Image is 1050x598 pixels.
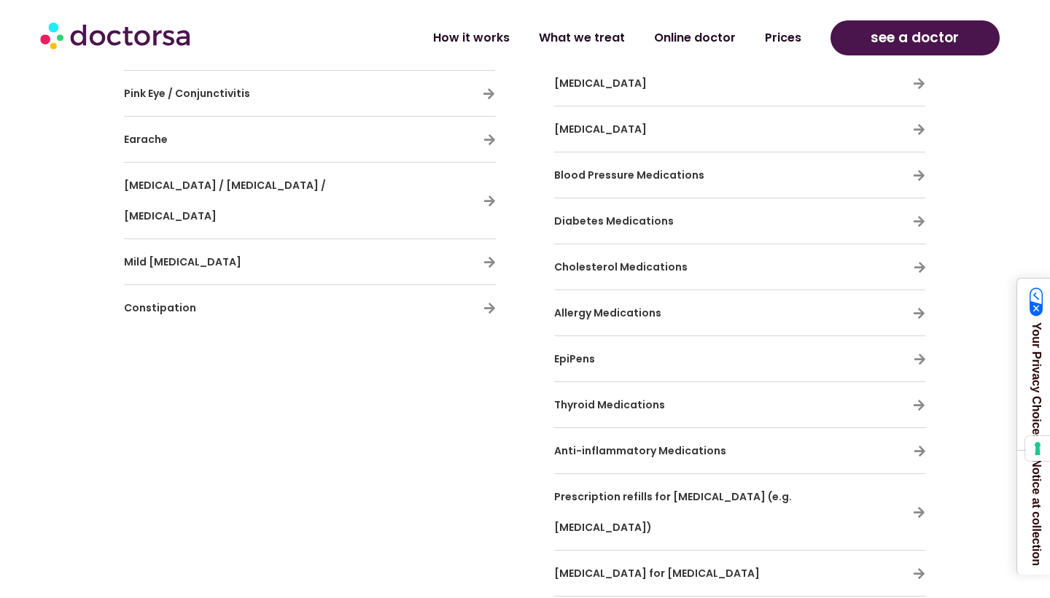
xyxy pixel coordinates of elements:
[124,178,326,223] span: [MEDICAL_DATA] / [MEDICAL_DATA] / [MEDICAL_DATA]
[124,132,168,147] span: Earache
[750,21,816,55] a: Prices
[554,168,704,182] span: Blood Pressure Medications
[554,260,688,274] span: Cholesterol Medications
[524,21,639,55] a: What we treat
[554,76,647,90] span: [MEDICAL_DATA]
[1025,436,1050,461] button: Your consent preferences for tracking technologies
[831,20,1000,55] a: see a doctor
[554,306,661,320] span: Allergy Medications
[419,21,524,55] a: How it works
[124,255,241,269] span: Mild [MEDICAL_DATA]
[1030,287,1043,317] img: California Consumer Privacy Act (CCPA) Opt-Out Icon
[124,300,196,315] span: Constipation
[554,352,595,366] span: EpiPens
[554,397,665,412] span: Thyroid Medications
[124,86,250,101] span: Pink Eye / Conjunctivitis
[871,26,959,50] span: see a doctor
[639,21,750,55] a: Online doctor
[554,214,674,228] span: Diabetes Medications
[554,489,792,535] span: Prescription refills for [MEDICAL_DATA] (e.g. [MEDICAL_DATA])
[554,122,647,136] span: [MEDICAL_DATA]
[554,443,726,458] span: Anti-inflammatory Medications
[554,566,760,580] span: [MEDICAL_DATA] for [MEDICAL_DATA]
[278,21,815,55] nav: Menu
